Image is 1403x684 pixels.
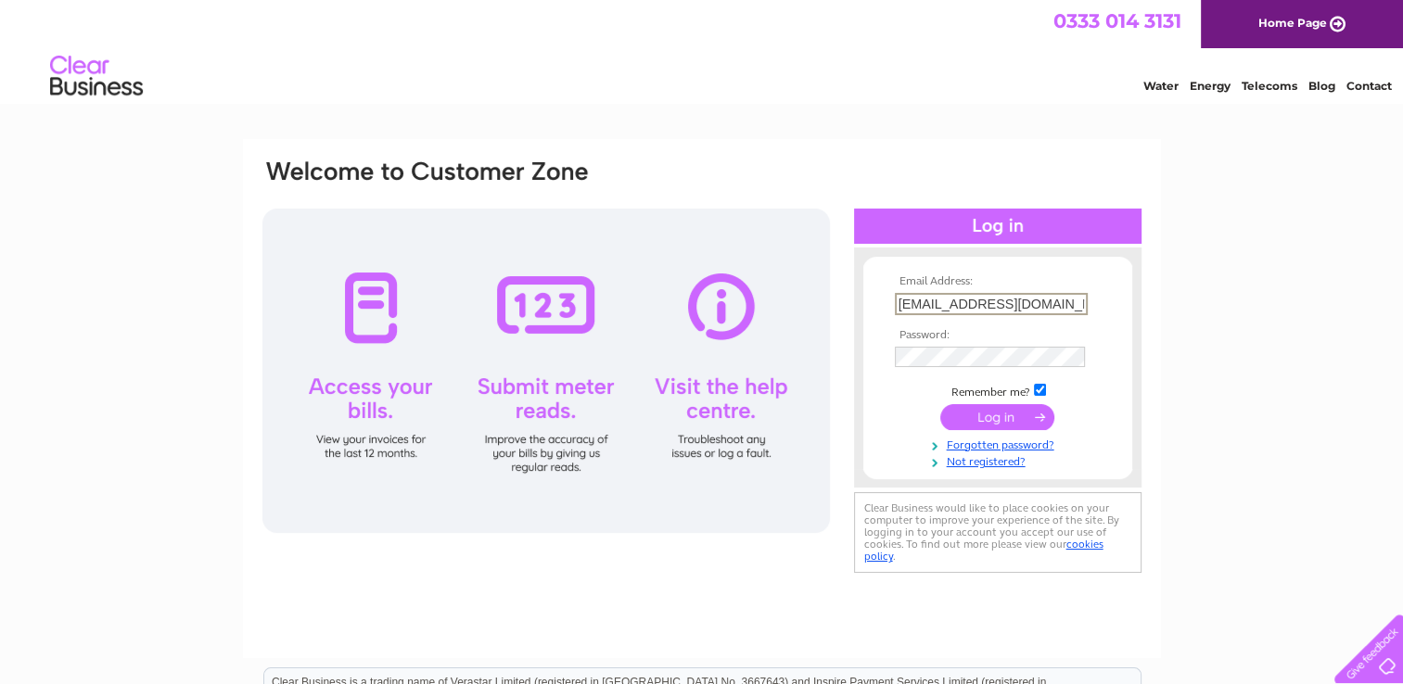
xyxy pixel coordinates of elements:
[1308,79,1335,93] a: Blog
[49,48,144,105] img: logo.png
[895,451,1105,469] a: Not registered?
[1190,79,1231,93] a: Energy
[890,381,1105,399] td: Remember me?
[864,538,1103,563] a: cookies policy
[1053,9,1181,32] a: 0333 014 3131
[895,435,1105,452] a: Forgotten password?
[1346,79,1392,93] a: Contact
[940,404,1054,430] input: Submit
[854,492,1142,573] div: Clear Business would like to place cookies on your computer to improve your experience of the sit...
[1143,79,1179,93] a: Water
[264,10,1141,90] div: Clear Business is a trading name of Verastar Limited (registered in [GEOGRAPHIC_DATA] No. 3667643...
[890,329,1105,342] th: Password:
[1242,79,1297,93] a: Telecoms
[890,275,1105,288] th: Email Address:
